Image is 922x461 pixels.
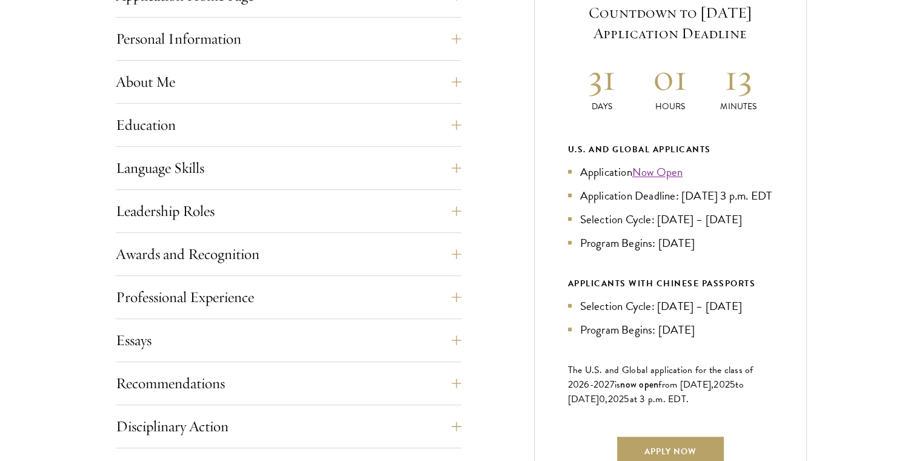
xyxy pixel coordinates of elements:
span: to [DATE] [568,377,744,406]
li: Application Deadline: [DATE] 3 p.m. EDT [568,187,773,204]
li: Program Begins: [DATE] [568,234,773,252]
li: Application [568,163,773,181]
span: at 3 p.m. EDT. [630,392,689,406]
div: U.S. and Global Applicants [568,142,773,157]
p: Hours [636,100,704,113]
li: Selection Cycle: [DATE] – [DATE] [568,210,773,228]
span: 5 [624,392,629,406]
button: Awards and Recognition [116,240,461,269]
button: Personal Information [116,24,461,53]
button: Recommendations [116,369,461,398]
button: Essays [116,326,461,355]
h2: 01 [636,55,704,100]
button: Leadership Roles [116,197,461,226]
span: 202 [713,377,730,392]
span: -202 [590,377,610,392]
span: 202 [608,392,624,406]
button: Education [116,110,461,140]
span: is [615,377,621,392]
h2: 13 [704,55,773,100]
span: , [605,392,607,406]
p: Minutes [704,100,773,113]
h2: 31 [568,55,636,100]
span: 7 [610,377,615,392]
span: 0 [599,392,605,406]
button: Language Skills [116,153,461,183]
button: Disciplinary Action [116,412,461,441]
a: Now Open [632,163,683,181]
li: Selection Cycle: [DATE] – [DATE] [568,297,773,315]
button: Professional Experience [116,283,461,312]
li: Program Begins: [DATE] [568,321,773,338]
p: Days [568,100,636,113]
span: now open [620,377,658,391]
button: About Me [116,67,461,96]
span: The U.S. and Global application for the class of 202 [568,363,753,392]
span: 6 [584,377,589,392]
span: from [DATE], [658,377,713,392]
div: APPLICANTS WITH CHINESE PASSPORTS [568,276,773,291]
span: 5 [730,377,735,392]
